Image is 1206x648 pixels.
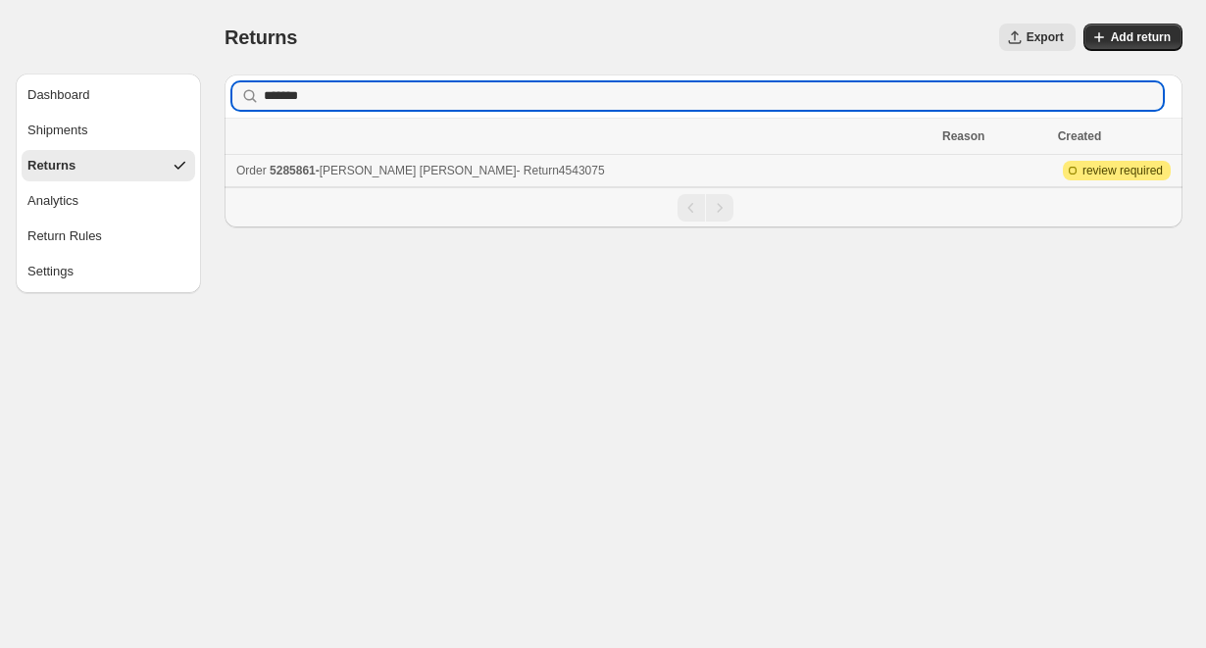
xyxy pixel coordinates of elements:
[27,262,74,281] div: Settings
[22,115,195,146] button: Shipments
[1058,129,1102,143] span: Created
[27,226,102,246] div: Return Rules
[27,156,75,175] div: Returns
[22,221,195,252] button: Return Rules
[270,164,316,177] span: 5285861
[22,256,195,287] button: Settings
[320,164,517,177] span: [PERSON_NAME] [PERSON_NAME]
[1111,29,1171,45] span: Add return
[27,85,90,105] div: Dashboard
[1027,29,1064,45] span: Export
[27,121,87,140] div: Shipments
[942,129,984,143] span: Reason
[225,26,297,48] span: Returns
[236,161,930,180] div: -
[22,185,195,217] button: Analytics
[999,24,1076,51] button: Export
[1082,163,1163,178] span: review required
[1083,24,1182,51] button: Add return
[22,150,195,181] button: Returns
[517,164,605,177] span: - Return 4543075
[225,187,1182,227] nav: Pagination
[236,164,267,177] span: Order
[27,191,78,211] div: Analytics
[22,79,195,111] button: Dashboard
